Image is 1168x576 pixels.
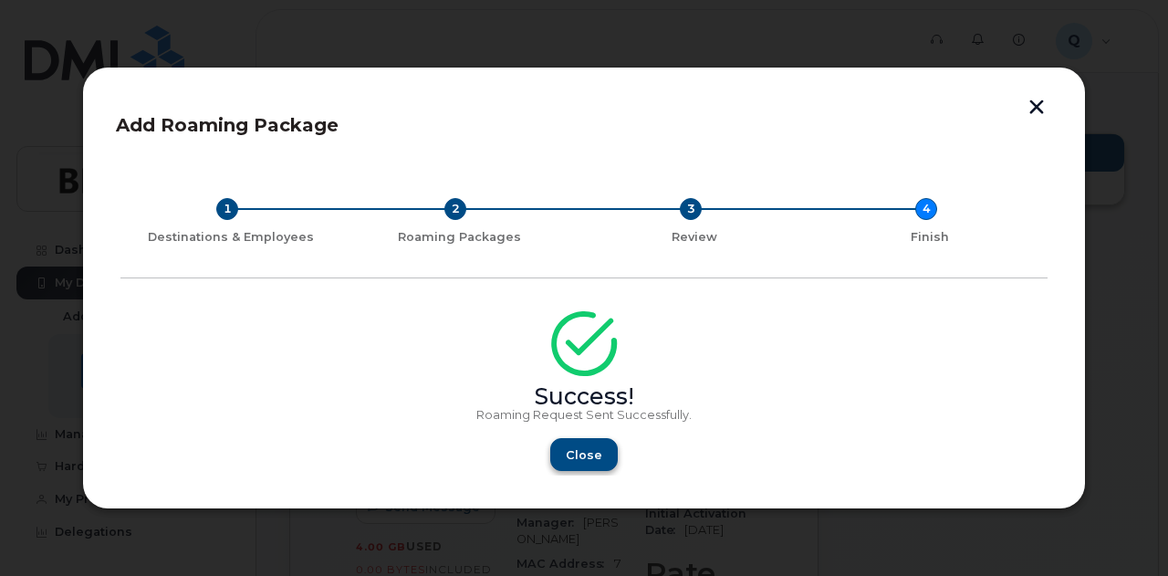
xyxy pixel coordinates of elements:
[566,446,602,464] span: Close
[680,198,702,220] div: 3
[116,114,339,136] span: Add Roaming Package
[120,408,1048,423] p: Roaming Request Sent Successfully.
[128,230,334,245] div: Destinations & Employees
[349,230,569,245] div: Roaming Packages
[120,390,1048,404] div: Success!
[1089,497,1154,562] iframe: Messenger Launcher
[444,198,466,220] div: 2
[550,438,618,471] button: Close
[584,230,805,245] div: Review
